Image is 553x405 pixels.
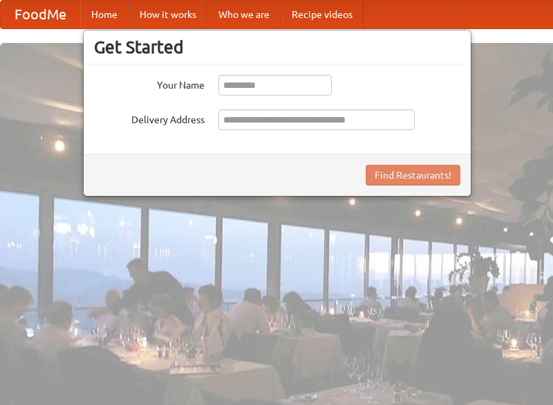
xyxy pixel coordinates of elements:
a: How it works [129,1,207,28]
label: Your Name [94,75,205,92]
a: Recipe videos [281,1,364,28]
a: FoodMe [1,1,80,28]
label: Delivery Address [94,109,205,127]
a: Home [80,1,129,28]
button: Find Restaurants! [366,165,460,186]
a: Who we are [207,1,281,28]
h3: Get Started [94,37,460,57]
